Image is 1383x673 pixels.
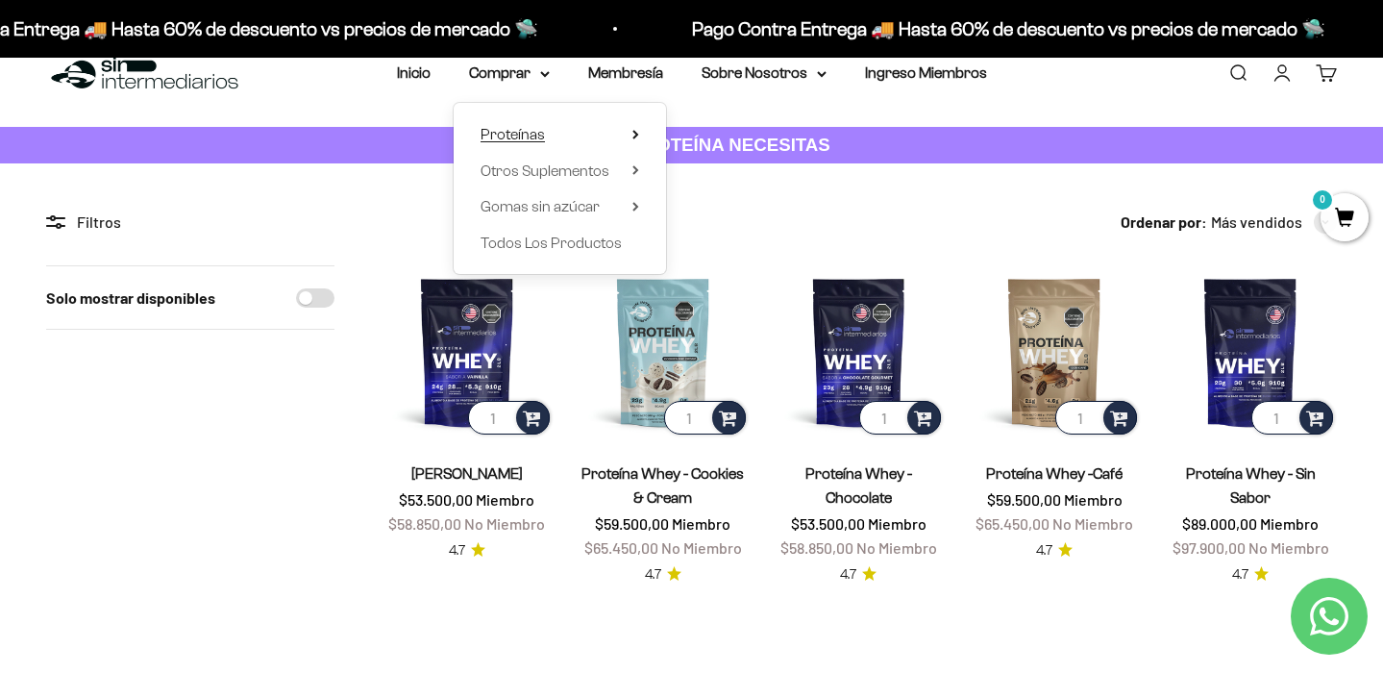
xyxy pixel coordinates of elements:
span: $58.850,00 [388,514,461,533]
span: 4.7 [645,564,661,586]
summary: Sobre Nosotros [702,61,827,86]
span: Miembro [1260,514,1319,533]
label: Solo mostrar disponibles [46,286,215,311]
a: Proteína Whey - Sin Sabor [1186,465,1316,506]
summary: Gomas sin azúcar [481,194,639,219]
a: Todos Los Productos [481,231,639,256]
span: Todos Los Productos [481,235,622,251]
a: 4.74.7 de 5.0 estrellas [1036,540,1073,561]
p: Pago Contra Entrega 🚚 Hasta 60% de descuento vs precios de mercado 🛸 [681,13,1315,44]
span: Miembro [672,514,730,533]
span: No Miembro [464,514,545,533]
summary: Proteínas [481,122,639,147]
span: Gomas sin azúcar [481,198,600,214]
a: 0 [1321,209,1369,230]
span: No Miembro [1248,538,1329,557]
span: $53.500,00 [791,514,865,533]
a: Proteína Whey -Café [986,465,1123,482]
a: 4.74.7 de 5.0 estrellas [449,540,485,561]
span: $97.900,00 [1173,538,1246,557]
a: 4.74.7 de 5.0 estrellas [1232,564,1269,586]
span: 4.7 [1036,540,1052,561]
a: Proteína Whey - Chocolate [805,465,912,506]
summary: Comprar [469,61,550,86]
a: Ingreso Miembros [865,64,987,81]
span: $89.000,00 [1182,514,1257,533]
span: Miembro [476,490,534,509]
a: [PERSON_NAME] [411,465,523,482]
span: No Miembro [1052,514,1133,533]
span: Más vendidos [1211,210,1302,235]
span: $59.500,00 [595,514,669,533]
span: 4.7 [840,564,856,586]
strong: CUANTA PROTEÍNA NECESITAS [553,135,830,155]
span: $58.850,00 [780,538,853,557]
mark: 0 [1311,188,1334,212]
span: Miembro [868,514,926,533]
span: 4.7 [449,540,465,561]
button: Más vendidos [1211,210,1337,235]
span: Proteínas [481,126,545,142]
span: $53.500,00 [399,490,473,509]
span: $65.450,00 [976,514,1050,533]
span: No Miembro [856,538,937,557]
span: $59.500,00 [987,490,1061,509]
a: 4.74.7 de 5.0 estrellas [645,564,681,586]
a: Inicio [397,64,431,81]
span: Miembro [1064,490,1123,509]
a: 4.74.7 de 5.0 estrellas [840,564,877,586]
div: Filtros [46,210,334,235]
span: 4.7 [1232,564,1248,586]
span: No Miembro [661,538,742,557]
span: $65.450,00 [584,538,658,557]
span: Ordenar por: [1121,210,1207,235]
summary: Otros Suplementos [481,159,639,184]
a: Proteína Whey - Cookies & Cream [581,465,744,506]
span: Otros Suplementos [481,162,609,179]
a: Membresía [588,64,663,81]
